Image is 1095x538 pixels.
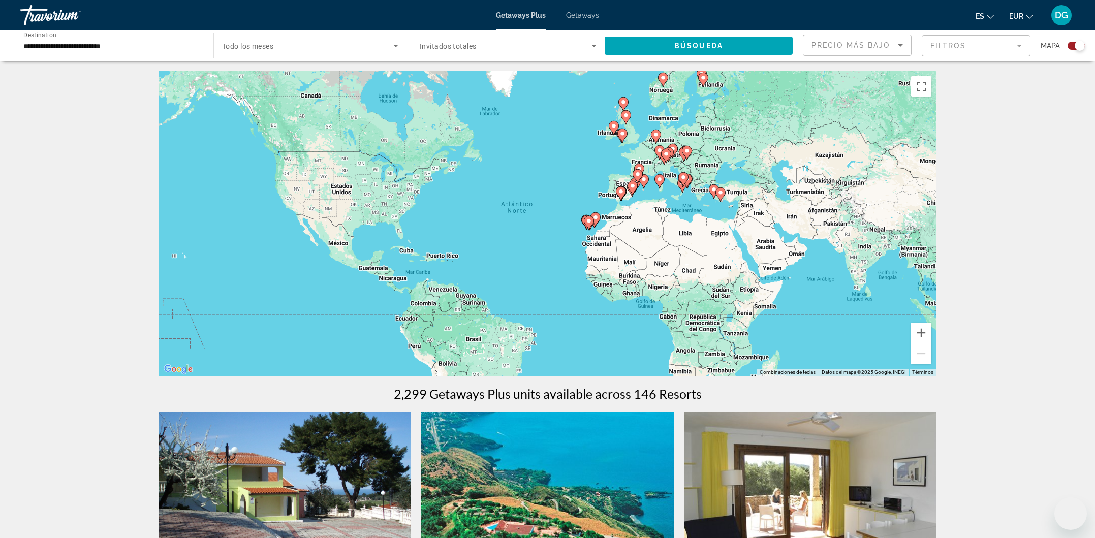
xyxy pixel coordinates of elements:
button: Cambiar a la vista en pantalla completa [911,76,931,97]
button: Combinaciones de teclas [760,369,816,376]
iframe: Botón para iniciar la ventana de mensajería [1054,497,1087,530]
span: DG [1055,10,1068,20]
button: Reducir [911,343,931,364]
span: Todo los meses [222,42,273,50]
a: Getaways [566,11,599,19]
span: Datos del mapa ©2025 Google, INEGI [822,369,906,375]
a: Travorium [20,2,122,28]
mat-select: Sort by [811,39,903,51]
span: Invitados totales [420,42,476,50]
span: Búsqueda [674,42,723,50]
span: Destination [23,31,56,38]
span: Precio más bajo [811,41,890,49]
button: User Menu [1048,5,1075,26]
button: Change currency [1009,9,1033,23]
button: Filter [922,35,1030,57]
a: Getaways Plus [496,11,546,19]
span: EUR [1009,12,1023,20]
button: Change language [976,9,994,23]
a: Términos (se abre en una nueva pestaña) [912,369,933,375]
img: Google [162,363,195,376]
span: Mapa [1041,39,1060,53]
h1: 2,299 Getaways Plus units available across 146 Resorts [394,386,702,401]
button: Ampliar [911,323,931,343]
button: Búsqueda [605,37,793,55]
span: es [976,12,984,20]
a: Abre esta zona en Google Maps (se abre en una nueva ventana) [162,363,195,376]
